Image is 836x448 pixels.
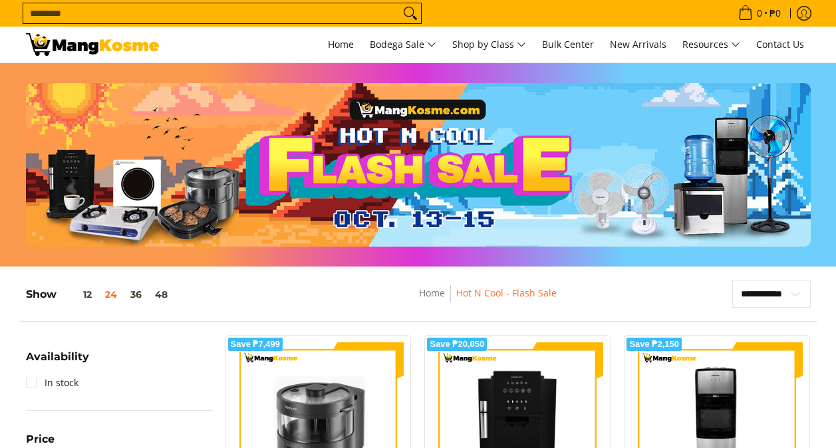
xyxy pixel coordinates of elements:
nav: Main Menu [172,27,811,62]
a: New Arrivals [603,27,673,62]
a: Resources [676,27,747,62]
a: Shop by Class [446,27,533,62]
span: Save ₱2,150 [629,340,679,348]
h5: Show [26,288,174,301]
a: Hot N Cool - Flash Sale [456,286,557,299]
span: • [734,6,785,21]
nav: Breadcrumbs [323,285,653,315]
button: 36 [124,289,148,300]
span: 0 [755,9,764,18]
button: Search [400,3,421,23]
span: ₱0 [767,9,783,18]
button: 48 [148,289,174,300]
span: Availability [26,352,89,362]
span: New Arrivals [610,38,666,51]
span: Price [26,434,55,445]
span: Bodega Sale [370,37,436,53]
a: Contact Us [750,27,811,62]
img: Hot N Cool: Mang Kosme MID-PAYDAY APPLIANCES SALE! l Mang Kosme [26,33,159,56]
a: Bodega Sale [363,27,443,62]
span: Save ₱20,050 [430,340,484,348]
a: In stock [26,372,78,393]
summary: Open [26,352,89,372]
a: Home [419,286,445,299]
button: 12 [57,289,98,300]
span: Contact Us [756,38,804,51]
span: Resources [682,37,740,53]
a: Home [321,27,360,62]
span: Bulk Center [542,38,594,51]
span: Save ₱7,499 [231,340,281,348]
span: Home [328,38,354,51]
span: Shop by Class [452,37,526,53]
a: Bulk Center [535,27,601,62]
button: 24 [98,289,124,300]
